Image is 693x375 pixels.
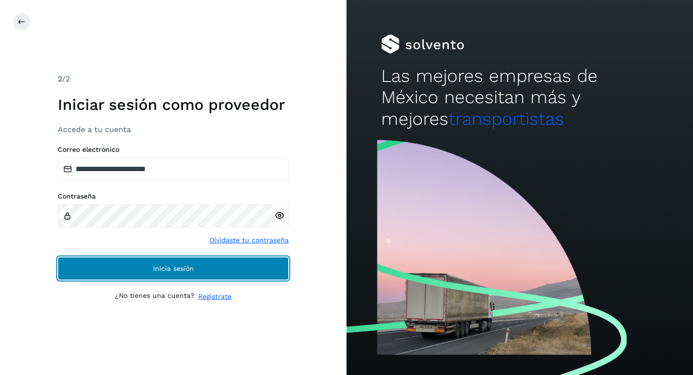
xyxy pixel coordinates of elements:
[58,257,289,280] button: Inicia sesión
[449,108,564,129] span: transportistas
[115,292,194,302] p: ¿No tienes una cuenta?
[153,265,194,272] span: Inicia sesión
[209,235,289,245] a: Olvidaste tu contraseña
[198,292,231,302] a: Regístrate
[58,125,289,134] h3: Accede a tu cuenta
[58,73,289,85] div: /2
[58,192,289,201] label: Contraseña
[58,74,62,83] span: 2
[381,66,658,130] h2: Las mejores empresas de México necesitan más y mejores
[58,95,289,114] h1: Iniciar sesión como proveedor
[58,146,289,154] label: Correo electrónico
